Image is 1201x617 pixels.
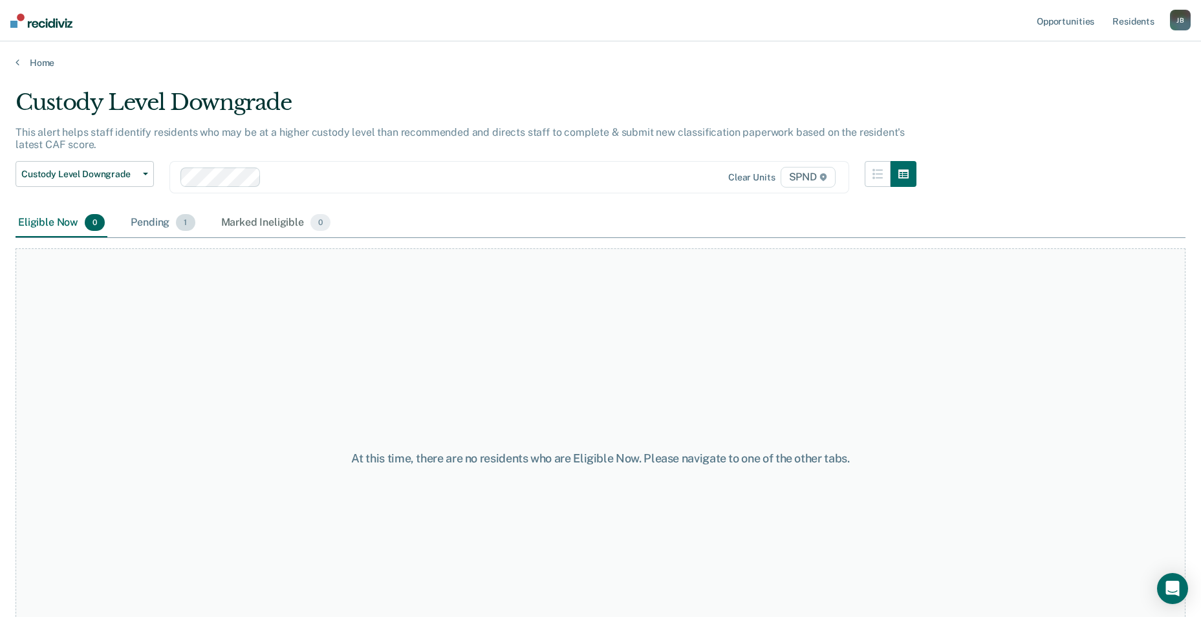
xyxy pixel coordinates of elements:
[308,451,893,466] div: At this time, there are no residents who are Eligible Now. Please navigate to one of the other tabs.
[85,214,105,231] span: 0
[310,214,330,231] span: 0
[781,167,836,188] span: SPND
[21,169,138,180] span: Custody Level Downgrade
[10,14,72,28] img: Recidiviz
[728,172,775,183] div: Clear units
[1157,573,1188,604] div: Open Intercom Messenger
[16,57,1185,69] a: Home
[1170,10,1191,30] div: J B
[219,209,334,237] div: Marked Ineligible0
[16,161,154,187] button: Custody Level Downgrade
[16,126,905,151] p: This alert helps staff identify residents who may be at a higher custody level than recommended a...
[176,214,195,231] span: 1
[16,209,107,237] div: Eligible Now0
[16,89,916,126] div: Custody Level Downgrade
[1170,10,1191,30] button: JB
[128,209,197,237] div: Pending1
